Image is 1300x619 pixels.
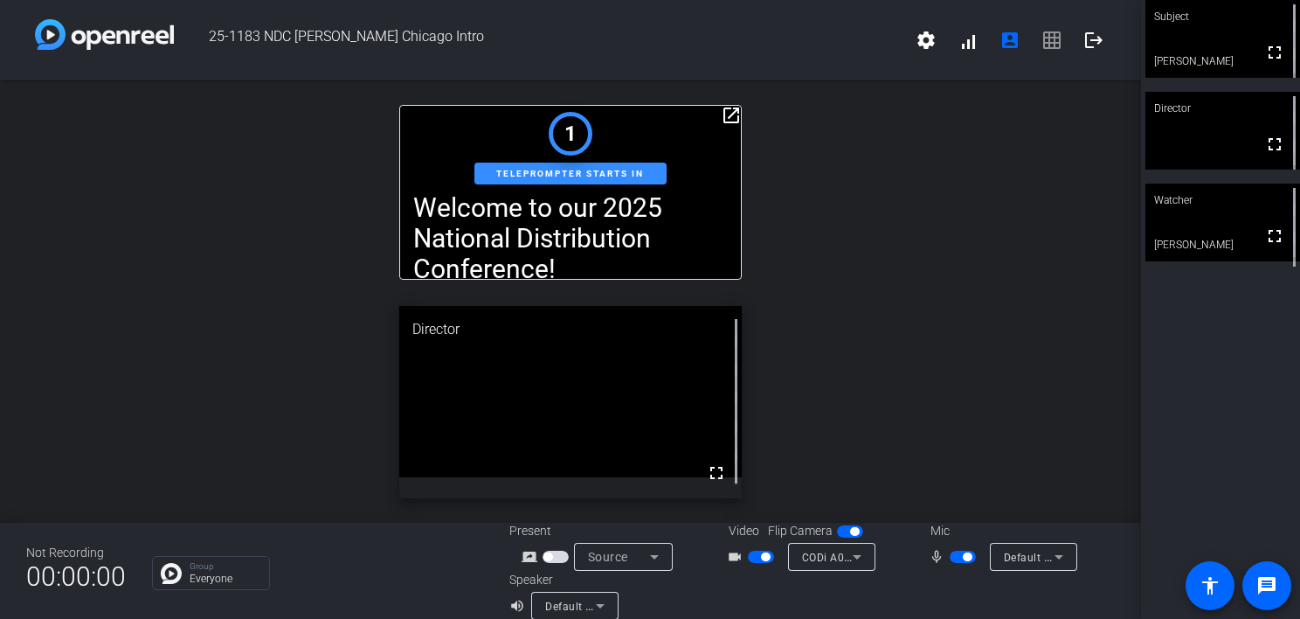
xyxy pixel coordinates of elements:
[161,563,182,584] img: Chat Icon
[1256,575,1277,596] mat-icon: message
[1083,30,1104,51] mat-icon: logout
[1264,42,1285,63] mat-icon: fullscreen
[190,562,260,571] p: Group
[768,522,833,540] span: Flip Camera
[1264,134,1285,155] mat-icon: fullscreen
[399,306,742,353] div: Director
[413,192,728,284] p: Welcome to our 2025 National Distribution Conference!
[588,550,628,564] span: Source
[729,522,759,540] span: Video
[947,19,989,61] button: signal_cellular_alt
[509,595,530,616] mat-icon: volume_up
[721,105,742,126] mat-icon: open_in_new
[564,118,577,150] div: 1
[509,522,684,540] div: Present
[509,571,614,589] div: Speaker
[999,30,1020,51] mat-icon: account_box
[190,574,260,584] p: Everyone
[1264,226,1285,247] mat-icon: fullscreen
[1145,92,1300,125] div: Director
[727,546,748,567] mat-icon: videocam_outline
[26,544,126,562] div: Not Recording
[545,599,734,613] span: Default - Speakers (Realtek(R) Audio)
[35,19,174,50] img: white-gradient.svg
[929,546,950,567] mat-icon: mic_none
[174,19,905,61] span: 25-1183 NDC [PERSON_NAME] Chicago Intro
[913,522,1088,540] div: Mic
[26,555,126,598] span: 00:00:00
[1145,184,1300,217] div: Watcher
[916,30,937,51] mat-icon: settings
[1200,575,1220,596] mat-icon: accessibility
[706,463,727,483] mat-icon: fullscreen
[474,163,667,184] div: Teleprompter starts in
[522,546,543,567] mat-icon: screen_share_outline
[802,550,981,564] span: CODi A05020 Webcam (2acf:0b21)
